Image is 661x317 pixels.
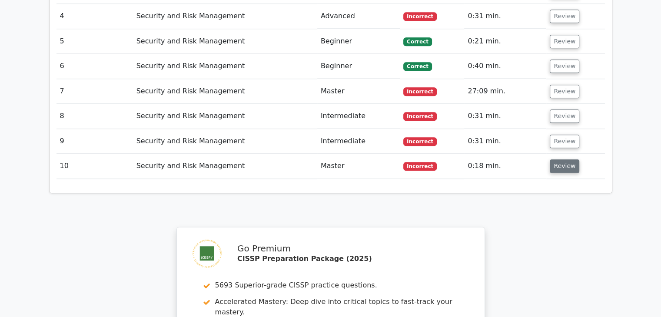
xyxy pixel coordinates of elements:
td: 0:31 min. [464,4,546,29]
span: Incorrect [403,87,437,96]
button: Review [550,10,579,23]
span: Correct [403,62,432,71]
td: 0:40 min. [464,54,546,79]
td: Advanced [317,4,400,29]
td: Intermediate [317,129,400,154]
td: 0:31 min. [464,129,546,154]
td: Beginner [317,29,400,54]
td: 10 [56,154,133,178]
td: 6 [56,54,133,79]
button: Review [550,135,579,148]
td: Security and Risk Management [133,54,317,79]
td: 8 [56,104,133,129]
td: Master [317,154,400,178]
td: Intermediate [317,104,400,129]
td: Security and Risk Management [133,4,317,29]
td: Security and Risk Management [133,79,317,104]
button: Review [550,159,579,173]
td: 7 [56,79,133,104]
td: Security and Risk Management [133,104,317,129]
td: 27:09 min. [464,79,546,104]
span: Incorrect [403,12,437,21]
td: Security and Risk Management [133,154,317,178]
td: Security and Risk Management [133,29,317,54]
span: Incorrect [403,162,437,171]
td: 5 [56,29,133,54]
button: Review [550,85,579,98]
td: 0:18 min. [464,154,546,178]
span: Correct [403,37,432,46]
button: Review [550,35,579,48]
span: Incorrect [403,137,437,146]
button: Review [550,109,579,123]
td: Beginner [317,54,400,79]
td: 0:21 min. [464,29,546,54]
span: Incorrect [403,112,437,121]
td: Master [317,79,400,104]
td: 0:31 min. [464,104,546,129]
td: 9 [56,129,133,154]
td: 4 [56,4,133,29]
td: Security and Risk Management [133,129,317,154]
button: Review [550,59,579,73]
